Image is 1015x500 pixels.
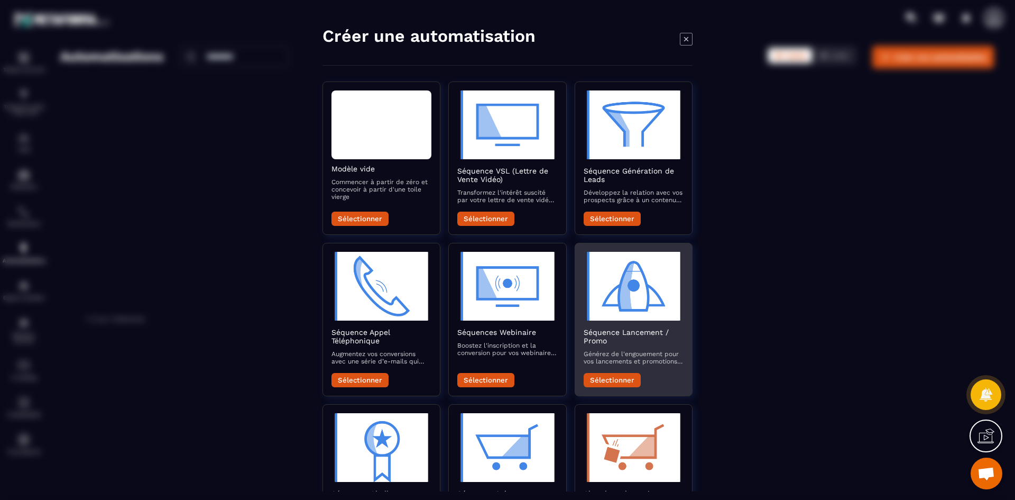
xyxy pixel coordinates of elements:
p: Augmentez vos conversions avec une série d’e-mails qui préparent et suivent vos appels commerciaux [331,350,431,365]
img: automation-objective-icon [584,413,684,481]
button: Sélectionner [331,211,389,225]
p: Développez la relation avec vos prospects grâce à un contenu attractif qui les accompagne vers la... [584,188,684,203]
h2: Séquence Challenge [331,489,431,497]
h4: Créer une automatisation [322,25,536,46]
p: Boostez l'inscription et la conversion pour vos webinaires avec des e-mails qui informent, rappel... [457,341,557,356]
h2: Séquence VSL (Lettre de Vente Vidéo) [457,166,557,183]
h2: Séquence Lancement / Promo [584,328,684,344]
img: automation-objective-icon [457,413,557,481]
button: Sélectionner [457,211,514,225]
button: Sélectionner [457,372,514,387]
button: Sélectionner [331,372,389,387]
p: Transformez l'intérêt suscité par votre lettre de vente vidéo en actions concrètes avec des e-mai... [457,188,557,203]
h2: Séquence Génération de Leads [584,166,684,183]
a: Ouvrir le chat [971,458,1002,489]
h2: Modèle vide [331,164,431,172]
h2: Séquence Achat [457,489,557,497]
img: automation-objective-icon [457,90,557,159]
h2: Séquences Webinaire [457,328,557,336]
p: Commencer à partir de zéro et concevoir à partir d'une toile vierge [331,178,431,200]
img: automation-objective-icon [331,413,431,481]
img: automation-objective-icon [584,90,684,159]
img: automation-objective-icon [457,251,557,320]
img: automation-objective-icon [331,251,431,320]
button: Sélectionner [584,211,641,225]
h2: Séquence Appel Téléphonique [331,328,431,344]
button: Sélectionner [584,372,641,387]
h2: Abandons de panier [584,489,684,497]
p: Générez de l'engouement pour vos lancements et promotions avec une séquence d’e-mails captivante ... [584,350,684,365]
img: automation-objective-icon [584,251,684,320]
